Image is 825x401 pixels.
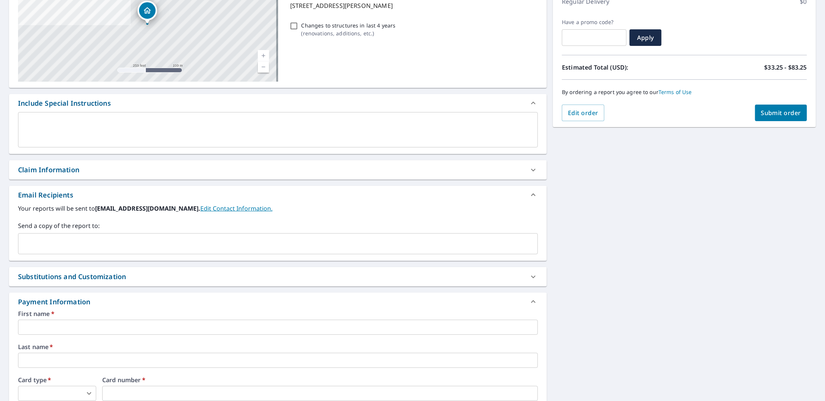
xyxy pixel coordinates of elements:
[258,61,269,73] a: Current Level 17, Zoom Out
[9,160,547,179] div: Claim Information
[18,377,96,383] label: Card type
[755,105,807,121] button: Submit order
[630,29,662,46] button: Apply
[18,98,111,108] div: Include Special Instructions
[138,1,157,24] div: Dropped pin, building 1, Residential property, 301 W Port St Saint Martinville, LA 70582
[9,293,547,311] div: Payment Information
[258,50,269,61] a: Current Level 17, Zoom In
[18,344,538,350] label: Last name
[18,311,538,317] label: First name
[658,88,692,96] a: Terms of Use
[18,386,96,401] div: ​
[9,267,547,286] div: Substitutions and Customization
[18,204,538,213] label: Your reports will be sent to
[18,165,79,175] div: Claim Information
[9,94,547,112] div: Include Special Instructions
[18,272,126,282] div: Substitutions and Customization
[301,29,396,37] p: ( renovations, additions, etc. )
[562,89,807,96] p: By ordering a report you agree to our
[95,204,200,213] b: [EMAIL_ADDRESS][DOMAIN_NAME].
[18,297,93,307] div: Payment Information
[9,186,547,204] div: Email Recipients
[764,63,807,72] p: $33.25 - $83.25
[568,109,598,117] span: Edit order
[562,105,604,121] button: Edit order
[761,109,801,117] span: Submit order
[636,33,655,42] span: Apply
[102,377,538,383] label: Card number
[562,63,684,72] p: Estimated Total (USD):
[562,19,627,26] label: Have a promo code?
[290,1,535,10] p: [STREET_ADDRESS][PERSON_NAME]
[18,221,538,230] label: Send a copy of the report to:
[301,21,396,29] p: Changes to structures in last 4 years
[18,190,73,200] div: Email Recipients
[200,204,272,213] a: EditContactInfo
